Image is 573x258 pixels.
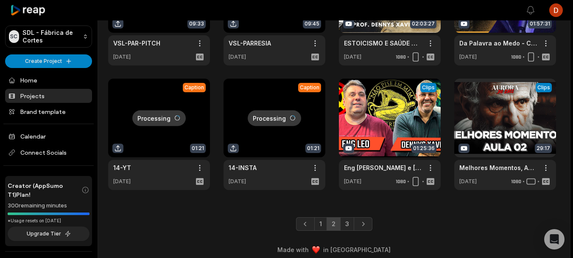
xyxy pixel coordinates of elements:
div: Made with in [GEOGRAPHIC_DATA] [106,245,562,254]
a: VSL-PAR-PITCH [113,39,160,48]
a: Previous page [296,217,315,231]
a: 14-YT [113,163,131,172]
a: Brand template [5,105,92,119]
a: Home [5,73,92,87]
a: Eng [PERSON_NAME] e [PERSON_NAME] -Quais Limites da Liberdade? - PODCAST 3 IRMÃOS #675 [344,163,422,172]
a: ESTOICISMO E SAÚDE MENTAL: Lições de Sabedoria Clássica com [PERSON_NAME] |Entre Costas PodcsatEp.24 [344,39,422,48]
div: SC [9,30,19,43]
span: Connect Socials [5,145,92,160]
a: Page 3 [340,217,354,231]
a: VSL-PARRESIA [229,39,271,48]
a: 14-INSTA [229,163,257,172]
ul: Pagination [296,217,372,231]
a: Projects [5,89,92,103]
button: Upgrade Tier [8,227,89,241]
a: Page 2 is your current page [327,217,341,231]
a: Da Palavra ao Medo - Casos [PERSON_NAME] e Mc Poze - Com [PERSON_NAME] [459,39,537,48]
span: Creator (AppSumo T1) Plan! [8,181,81,199]
div: *Usage resets on [DATE] [8,218,89,224]
div: Open Intercom Messenger [544,229,565,249]
div: 300 remaining minutes [8,201,89,210]
a: Calendar [5,129,92,143]
img: heart emoji [312,246,320,254]
a: Next page [354,217,372,231]
a: Melhores Momentos, Aula 02: Ceticismo: duvidar para sobreviver [459,163,537,172]
button: Create Project [5,54,92,68]
p: SDL - Fábrica de Cortes [22,29,80,44]
a: Page 1 [314,217,327,231]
